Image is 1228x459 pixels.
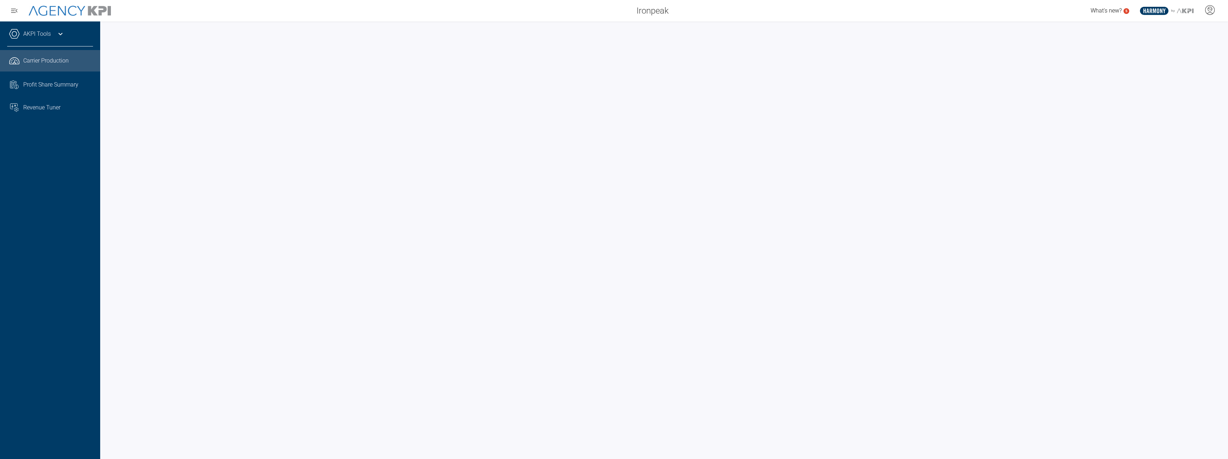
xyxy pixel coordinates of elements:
[1125,9,1127,13] text: 5
[1124,8,1129,14] a: 5
[23,30,51,38] a: AKPI Tools
[23,56,69,65] span: Carrier Production
[29,6,111,16] img: AgencyKPI
[23,103,60,112] span: Revenue Tuner
[1091,7,1122,14] span: What's new?
[23,80,78,89] span: Profit Share Summary
[637,4,669,17] span: Ironpeak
